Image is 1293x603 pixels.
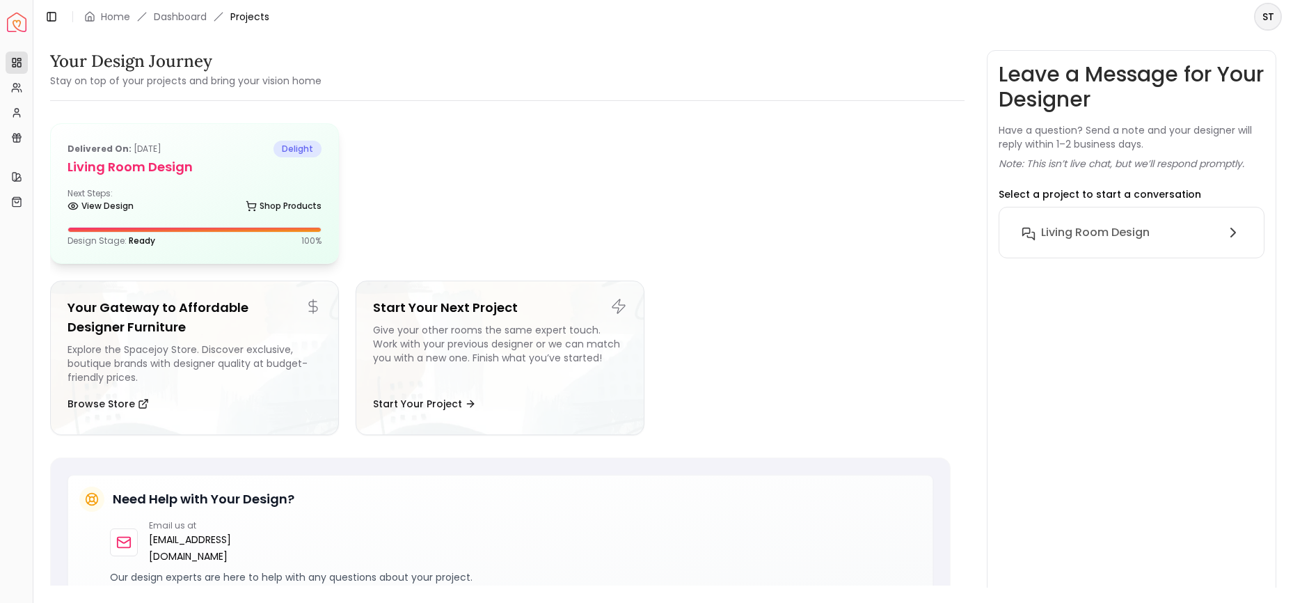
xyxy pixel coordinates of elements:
div: Next Steps: [68,188,322,216]
h6: Living Room Design [1041,224,1150,241]
p: Select a project to start a conversation [999,187,1201,201]
button: Living Room Design [1010,219,1253,246]
h5: Need Help with Your Design? [113,490,294,509]
a: Dashboard [154,10,207,24]
b: Delivered on: [68,143,132,155]
h5: Living Room Design [68,157,322,177]
span: ST [1255,4,1280,29]
span: delight [273,141,322,157]
a: Spacejoy [7,13,26,32]
h5: Start Your Next Project [373,298,627,318]
p: Have a question? Send a note and your designer will reply within 1–2 business days. [999,123,1265,151]
button: Start Your Project [373,390,476,418]
h3: Leave a Message for Your Designer [999,62,1265,112]
a: Shop Products [246,196,322,216]
span: Projects [230,10,269,24]
small: Stay on top of your projects and bring your vision home [50,74,322,88]
nav: breadcrumb [84,10,269,24]
p: 100 % [301,235,322,246]
p: Our design experts are here to help with any questions about your project. [110,570,921,584]
a: [EMAIL_ADDRESS][DOMAIN_NAME] [149,531,296,565]
p: Note: This isn’t live chat, but we’ll respond promptly. [999,157,1244,171]
img: Spacejoy Logo [7,13,26,32]
p: [DATE] [68,141,161,157]
a: Your Gateway to Affordable Designer FurnitureExplore the Spacejoy Store. Discover exclusive, bout... [50,281,339,435]
p: Email us at [149,520,296,531]
a: Home [101,10,130,24]
button: ST [1254,3,1282,31]
div: Give your other rooms the same expert touch. Work with your previous designer or we can match you... [373,323,627,384]
h5: Your Gateway to Affordable Designer Furniture [68,298,322,337]
span: Ready [129,235,155,246]
a: Start Your Next ProjectGive your other rooms the same expert touch. Work with your previous desig... [356,281,644,435]
p: Design Stage: [68,235,155,246]
h3: Your Design Journey [50,50,322,72]
button: Browse Store [68,390,149,418]
div: Explore the Spacejoy Store. Discover exclusive, boutique brands with designer quality at budget-f... [68,343,322,384]
a: View Design [68,196,134,216]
